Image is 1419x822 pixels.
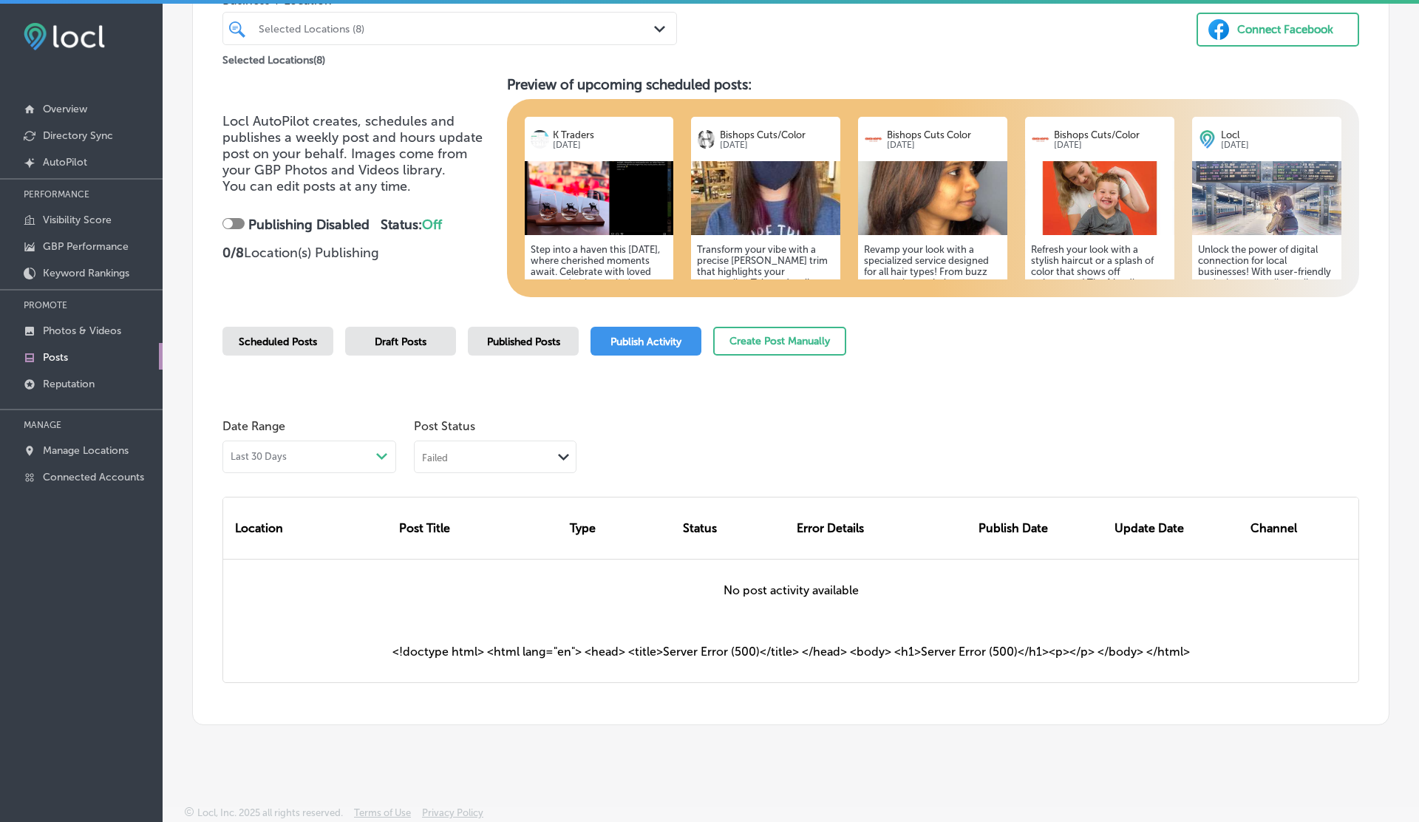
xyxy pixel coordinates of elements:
span: Scheduled Posts [239,336,317,348]
span: Locl AutoPilot creates, schedules and publishes a weekly post and hours update post on your behal... [222,113,483,178]
p: [DATE] [887,140,1001,150]
span: Published Posts [487,336,560,348]
img: 1698696306b7020948-85b9-4cc9-8ce8-6de6861d7f03_2020-09-04.jpg [858,161,1007,235]
div: Channel [1245,497,1347,559]
div: Location [223,497,393,559]
p: Locl [1221,129,1335,140]
div: Type [564,497,678,559]
button: Create Post Manually [713,327,846,356]
p: Locl, Inc. 2025 all rights reserved. [197,807,343,818]
img: logo [1198,130,1216,149]
span: Off [422,217,442,233]
span: You can edit posts at any time. [222,178,411,194]
p: Directory Sync [43,129,113,142]
p: Location(s) Publishing [222,245,495,261]
div: Connect Facebook [1237,18,1333,41]
p: Manage Locations [43,444,129,457]
p: AutoPilot [43,156,87,169]
img: logo [531,130,549,149]
strong: Publishing Disabled [248,217,370,233]
img: 16986985199d6116fa-388d-4e41-a250-d028a1ac5e6f_May_haircut-andresen-road-Vancouver-WA-98661_Final... [1025,161,1174,235]
label: Date Range [222,419,285,433]
img: logo [1031,130,1049,149]
div: <!doctype html> <html lang="en"> <head> <title>Server Error (500)</title> </head> <body> <h1>Serv... [223,621,1358,682]
img: fda3e92497d09a02dc62c9cd864e3231.png [24,23,105,50]
span: Draft Posts [375,336,426,348]
p: Bishops Cuts/Color [720,129,834,140]
p: Photos & Videos [43,325,121,337]
p: Visibility Score [43,214,112,226]
div: No post activity available [223,560,1358,621]
img: 1751980926f697749b-cc75-4d6e-b003-5b8ee1acef79_2025-05-22.png [525,161,674,235]
h5: Unlock the power of digital connection for local businesses! With user-friendly tools that stream... [1198,244,1335,410]
span: Publish Activity [610,336,681,348]
h5: Step into a haven this [DATE], where cherished moments await. Celebrate with loved ones and enjoy... [531,244,668,410]
h5: Revamp your look with a specialized service designed for all hair types! From buzz cuts to elegan... [864,244,1001,399]
h3: Preview of upcoming scheduled posts: [507,76,1360,93]
p: Posts [43,351,68,364]
p: GBP Performance [43,240,129,253]
div: Error Details [791,497,973,559]
p: Bishops Cuts/Color [1054,129,1168,140]
img: 17509033909424deb3-cb2b-4a29-995d-ed3d159568b3_2025-06-25.jpg [1192,161,1341,235]
p: Overview [43,103,87,115]
img: logo [697,130,715,149]
span: Last 30 Days [231,451,287,463]
span: Post Status [414,419,576,433]
p: Selected Locations ( 8 ) [222,48,325,67]
p: Keyword Rankings [43,267,129,279]
h5: Refresh your look with a stylish haircut or a splash of color that shows off uniqueness! The frie... [1031,244,1168,388]
p: Reputation [43,378,95,390]
div: Status [677,497,791,559]
img: 1609942284image_9d039c74-ed68-4cd3-a69d-29500e75f228.jpg [691,161,840,235]
div: Update Date [1109,497,1245,559]
p: K Traders [553,129,667,140]
strong: 0 / 8 [222,245,244,261]
p: Connected Accounts [43,471,144,483]
div: Selected Locations (8) [259,22,656,35]
p: [DATE] [1054,140,1168,150]
p: Bishops Cuts Color [887,129,1001,140]
div: Failed [422,451,448,463]
h5: Transform your vibe with a precise [PERSON_NAME] trim that highlights your personality. Talented ... [697,244,834,410]
img: logo [864,130,882,149]
div: Publish Date [973,497,1109,559]
strong: Status: [381,217,442,233]
p: [DATE] [720,140,834,150]
button: Connect Facebook [1197,13,1359,47]
p: [DATE] [553,140,667,150]
p: [DATE] [1221,140,1335,150]
div: Post Title [393,497,563,559]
